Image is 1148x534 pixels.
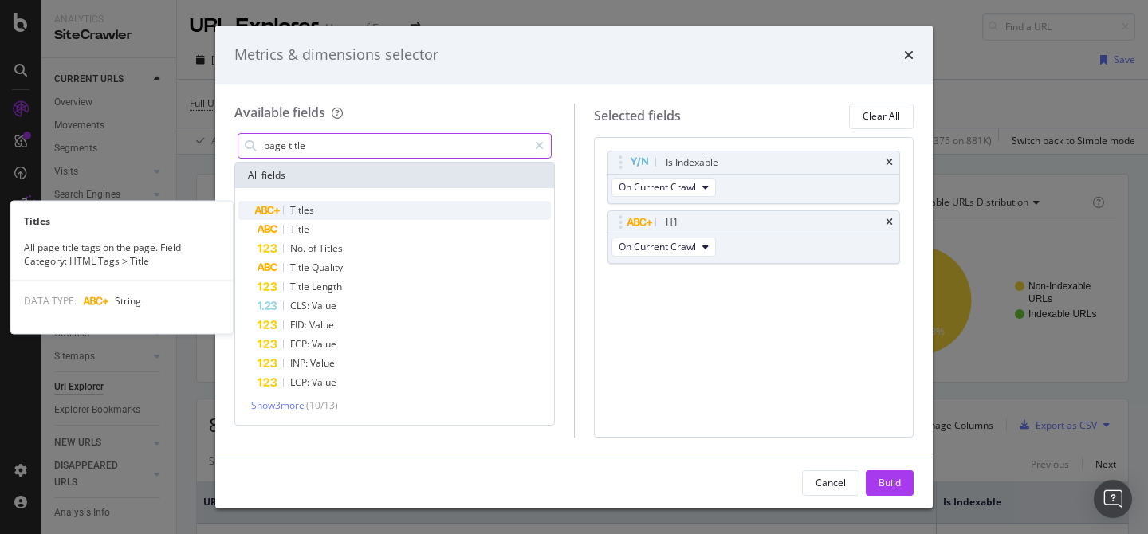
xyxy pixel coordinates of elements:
span: Value [310,356,335,370]
span: No. [290,241,308,255]
div: modal [215,26,933,508]
div: Open Intercom Messenger [1094,480,1132,518]
div: Available fields [234,104,325,121]
span: Title [290,222,309,236]
div: Clear All [863,109,900,123]
span: Title [290,261,312,274]
div: H1 [666,214,678,230]
button: On Current Crawl [611,178,716,197]
span: LCP: [290,375,312,389]
div: Is Indexable [666,155,718,171]
span: FCP: [290,337,312,351]
span: Title [290,280,312,293]
span: of [308,241,319,255]
span: On Current Crawl [619,180,696,194]
div: H1timesOn Current Crawl [607,210,901,264]
span: Value [312,299,336,312]
div: All fields [235,163,554,188]
button: On Current Crawl [611,238,716,257]
input: Search by field name [262,134,528,158]
span: ( 10 / 13 ) [306,399,338,412]
div: times [886,158,893,167]
div: times [886,218,893,227]
div: Build [879,476,901,489]
div: Is IndexabletimesOn Current Crawl [607,151,901,204]
div: Metrics & dimensions selector [234,45,438,65]
span: Quality [312,261,343,274]
span: Length [312,280,342,293]
button: Cancel [802,470,859,496]
span: Titles [319,241,343,255]
span: Value [309,318,334,332]
div: times [904,45,914,65]
span: Show 3 more [251,399,305,412]
div: Cancel [816,476,846,489]
span: INP: [290,356,310,370]
span: CLS: [290,299,312,312]
span: On Current Crawl [619,240,696,253]
button: Clear All [849,104,914,129]
span: Titles [290,203,314,217]
button: Build [866,470,914,496]
div: Titles [11,214,233,228]
div: Selected fields [594,107,681,125]
span: Value [312,337,336,351]
span: FID: [290,318,309,332]
span: Value [312,375,336,389]
div: All page title tags on the page. Field Category: HTML Tags > Title [11,241,233,268]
